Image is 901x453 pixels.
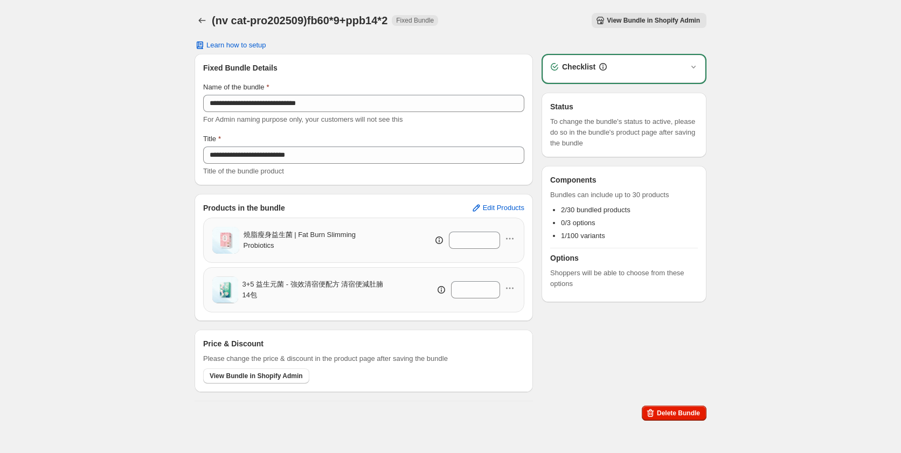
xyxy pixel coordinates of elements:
h3: Components [550,175,597,185]
span: 0/3 options [561,219,595,227]
label: Title [203,134,221,144]
span: Learn how to setup [206,41,266,50]
span: Title of the bundle product [203,167,284,175]
button: View Bundle in Shopify Admin [592,13,706,28]
button: Delete Bundle [642,406,706,421]
span: View Bundle in Shopify Admin [607,16,700,25]
span: Fixed Bundle [396,16,434,25]
img: 3+5 益生元菌 - 強效清宿便配方 清宿便減肚腩 14包 [212,277,238,303]
button: Learn how to setup [188,38,273,53]
button: Back [195,13,210,28]
span: 2/30 bundled products [561,206,630,214]
span: Edit Products [483,204,524,212]
span: Delete Bundle [657,409,700,417]
img: 燒脂瘦身益生菌 | Fat Burn Slimming Probiotics [212,227,239,254]
span: Please change the price & discount in the product page after saving the bundle [203,353,448,364]
h3: Status [550,101,698,112]
span: 燒脂瘦身益生菌 | Fat Burn Slimming Probiotics [244,229,387,251]
span: View Bundle in Shopify Admin [210,372,303,380]
span: Shoppers will be able to choose from these options [550,268,698,289]
h3: Options [550,253,698,263]
h1: (nv cat-pro202509)fb60*9+ppb14*2 [212,14,387,27]
label: Name of the bundle [203,82,269,93]
span: 1/100 variants [561,232,605,240]
span: To change the bundle's status to active, please do so in the bundle's product page after saving t... [550,116,698,149]
button: View Bundle in Shopify Admin [203,368,309,384]
span: Bundles can include up to 30 products [550,190,698,200]
h3: Fixed Bundle Details [203,62,524,73]
span: For Admin naming purpose only, your customers will not see this [203,115,403,123]
h3: Products in the bundle [203,203,285,213]
h3: Price & Discount [203,338,264,349]
h3: Checklist [562,61,595,72]
span: 3+5 益生元菌 - 強效清宿便配方 清宿便減肚腩 14包 [242,279,392,301]
button: Edit Products [465,199,531,217]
